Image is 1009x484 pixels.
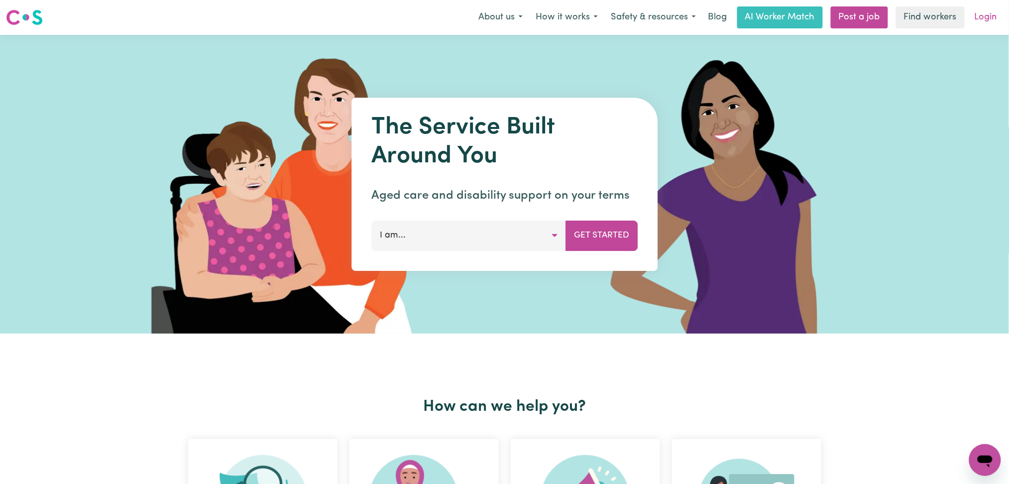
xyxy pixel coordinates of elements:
a: Login [969,6,1003,28]
a: Blog [702,6,733,28]
button: Safety & resources [604,7,702,28]
iframe: Button to launch messaging window [969,444,1001,476]
p: Aged care and disability support on your terms [371,187,638,205]
button: I am... [371,221,566,250]
a: Find workers [896,6,965,28]
img: Careseekers logo [6,8,43,26]
button: How it works [529,7,604,28]
button: About us [472,7,529,28]
h1: The Service Built Around You [371,114,638,171]
h2: How can we help you? [182,397,827,416]
button: Get Started [565,221,638,250]
a: Post a job [831,6,888,28]
a: Careseekers logo [6,6,43,29]
a: AI Worker Match [737,6,823,28]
